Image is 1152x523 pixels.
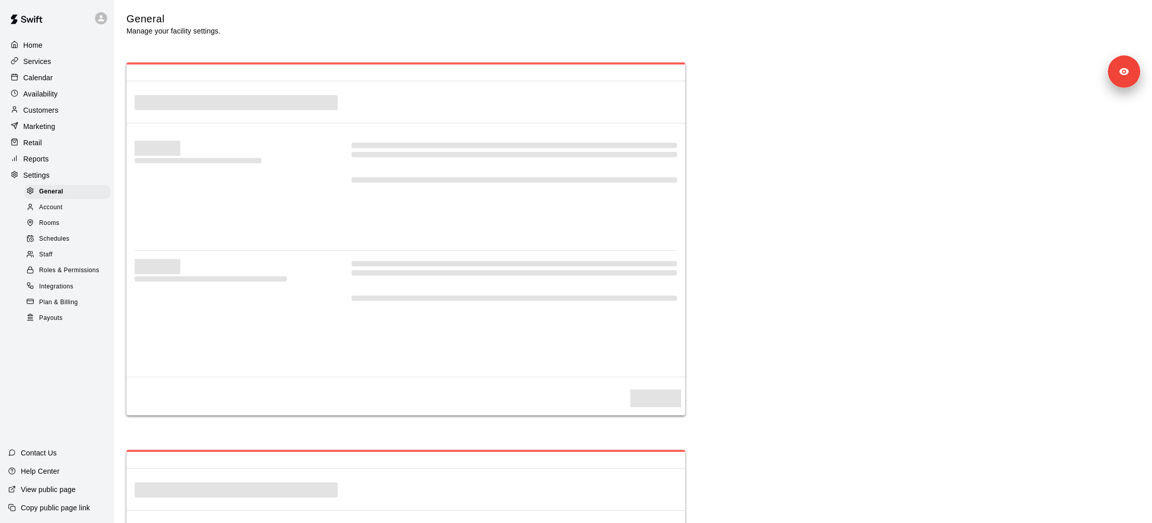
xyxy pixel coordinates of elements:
[8,168,106,183] a: Settings
[39,298,78,308] span: Plan & Billing
[39,313,62,323] span: Payouts
[23,154,49,164] p: Reports
[8,151,106,167] a: Reports
[23,138,42,148] p: Retail
[39,218,59,228] span: Rooms
[24,263,114,279] a: Roles & Permissions
[24,232,114,247] a: Schedules
[8,54,106,69] a: Services
[39,234,70,244] span: Schedules
[23,121,55,132] p: Marketing
[8,70,106,85] a: Calendar
[39,266,99,276] span: Roles & Permissions
[24,216,110,231] div: Rooms
[39,250,52,260] span: Staff
[21,466,59,476] p: Help Center
[24,296,110,310] div: Plan & Billing
[23,73,53,83] p: Calendar
[24,248,110,262] div: Staff
[24,185,110,199] div: General
[8,135,106,150] a: Retail
[8,119,106,134] a: Marketing
[21,503,90,513] p: Copy public page link
[39,203,62,213] span: Account
[23,56,51,67] p: Services
[21,484,76,495] p: View public page
[21,448,57,458] p: Contact Us
[23,105,58,115] p: Customers
[8,86,106,102] a: Availability
[24,310,114,326] a: Payouts
[24,184,114,200] a: General
[126,26,220,36] p: Manage your facility settings.
[24,200,114,215] a: Account
[39,282,74,292] span: Integrations
[39,187,63,197] span: General
[24,201,110,215] div: Account
[23,170,50,180] p: Settings
[126,12,220,26] h5: General
[24,311,110,325] div: Payouts
[24,247,114,263] a: Staff
[23,40,43,50] p: Home
[23,89,58,99] p: Availability
[24,232,110,246] div: Schedules
[24,264,110,278] div: Roles & Permissions
[24,295,114,310] a: Plan & Billing
[24,280,110,294] div: Integrations
[24,216,114,232] a: Rooms
[24,279,114,295] a: Integrations
[8,38,106,53] a: Home
[8,103,106,118] a: Customers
